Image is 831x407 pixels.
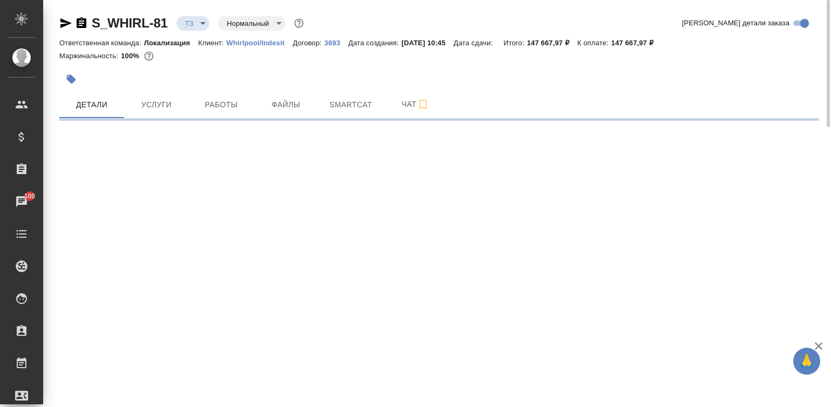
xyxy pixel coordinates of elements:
p: [DATE] 10:45 [401,39,454,47]
button: ТЗ [182,19,197,28]
a: Whirlpool/Indesit [227,38,293,47]
button: Скопировать ссылку [75,17,88,30]
a: S_WHIRL-81 [92,16,168,30]
a: 3693 [324,38,348,47]
div: ТЗ [218,16,285,31]
p: Дата создания: [349,39,401,47]
p: Локализация [144,39,199,47]
span: 🙏 [798,350,816,372]
button: Добавить тэг [59,67,83,91]
button: 0.00 RUB; [142,49,156,63]
p: 100% [121,52,142,60]
svg: Подписаться [417,98,430,111]
span: Smartcat [325,98,377,112]
span: Работы [195,98,247,112]
p: К оплате: [577,39,611,47]
span: 100 [18,191,42,202]
p: Ответственная команда: [59,39,144,47]
a: 100 [3,188,40,215]
button: 🙏 [793,348,820,375]
p: Дата сдачи: [454,39,495,47]
span: Детали [66,98,118,112]
span: Услуги [131,98,182,112]
p: Итого: [503,39,527,47]
p: Договор: [292,39,324,47]
div: ТЗ [176,16,210,31]
p: Whirlpool/Indesit [227,39,293,47]
p: 147 667,97 ₽ [611,39,662,47]
p: 3693 [324,39,348,47]
span: Файлы [260,98,312,112]
p: 147 667,97 ₽ [527,39,577,47]
button: Доп статусы указывают на важность/срочность заказа [292,16,306,30]
span: [PERSON_NAME] детали заказа [682,18,789,29]
p: Клиент: [198,39,226,47]
p: Маржинальность: [59,52,121,60]
button: Нормальный [223,19,272,28]
span: Чат [390,98,441,111]
button: Скопировать ссылку для ЯМессенджера [59,17,72,30]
